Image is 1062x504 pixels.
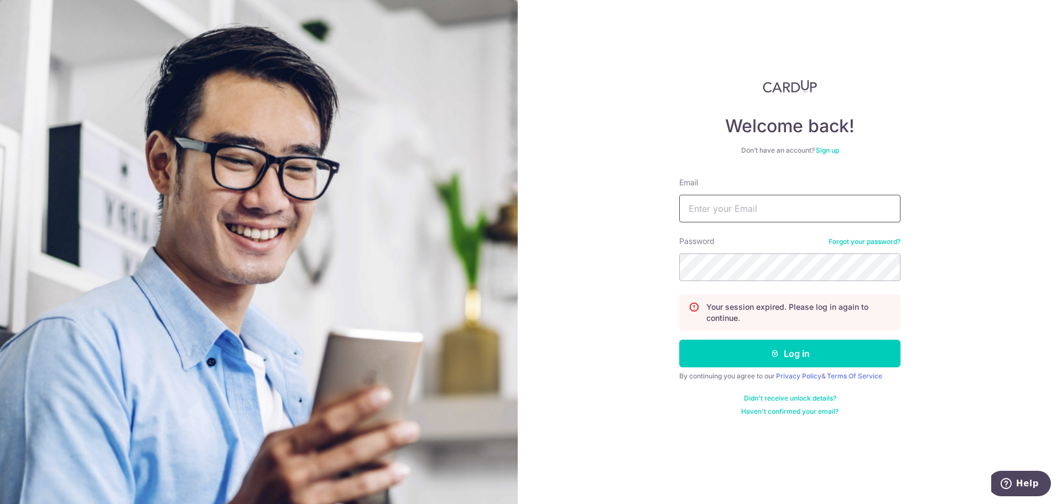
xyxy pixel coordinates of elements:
[679,195,900,222] input: Enter your Email
[741,407,839,416] a: Haven't confirmed your email?
[25,8,48,18] span: Help
[679,236,715,247] label: Password
[763,80,817,93] img: CardUp Logo
[679,146,900,155] div: Don’t have an account?
[706,302,891,324] p: Your session expired. Please log in again to continue.
[816,146,839,154] a: Sign up
[776,372,821,380] a: Privacy Policy
[744,394,836,403] a: Didn't receive unlock details?
[679,177,698,188] label: Email
[679,372,900,381] div: By continuing you agree to our &
[827,372,882,380] a: Terms Of Service
[829,237,900,246] a: Forgot your password?
[679,340,900,367] button: Log in
[679,115,900,137] h4: Welcome back!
